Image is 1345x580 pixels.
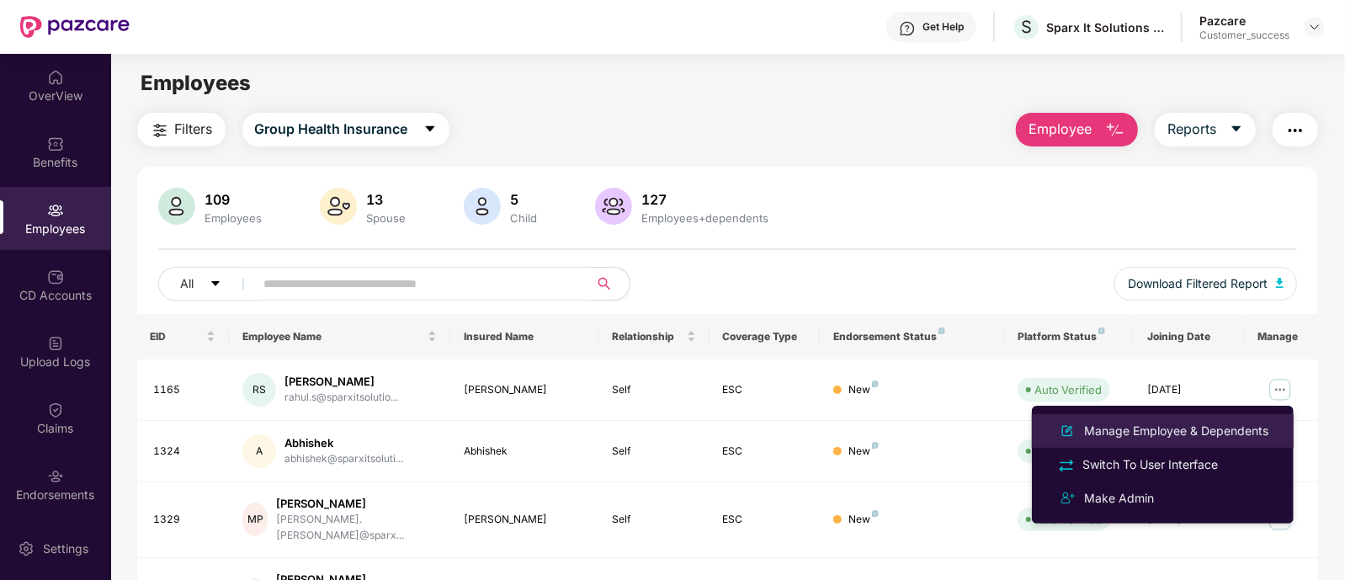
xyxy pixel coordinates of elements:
div: ESC [723,512,807,528]
div: [PERSON_NAME] [284,374,398,390]
div: New [848,444,879,460]
div: 1165 [154,382,216,398]
span: Relationship [612,330,683,343]
div: New [848,512,879,528]
img: svg+xml;base64,PHN2ZyBpZD0iRW5kb3JzZW1lbnRzIiB4bWxucz0iaHR0cDovL3d3dy53My5vcmcvMjAwMC9zdmciIHdpZH... [47,468,64,485]
div: MP [242,503,268,536]
div: Self [612,512,696,528]
div: Manage Employee & Dependents [1081,422,1272,440]
img: svg+xml;base64,PHN2ZyB4bWxucz0iaHR0cDovL3d3dy53My5vcmcvMjAwMC9zdmciIHdpZHRoPSI4IiBoZWlnaHQ9IjgiIH... [938,327,945,334]
span: Employee [1029,119,1092,140]
div: New [848,382,879,398]
img: svg+xml;base64,PHN2ZyB4bWxucz0iaHR0cDovL3d3dy53My5vcmcvMjAwMC9zdmciIHdpZHRoPSIyNCIgaGVpZ2h0PSIyNC... [1057,488,1077,508]
img: svg+xml;base64,PHN2ZyBpZD0iRHJvcGRvd24tMzJ4MzIiIHhtbG5zPSJodHRwOi8vd3d3LnczLm9yZy8yMDAwL3N2ZyIgd2... [1308,20,1321,34]
div: Spouse [364,211,410,225]
img: svg+xml;base64,PHN2ZyB4bWxucz0iaHR0cDovL3d3dy53My5vcmcvMjAwMC9zdmciIHdpZHRoPSI4IiBoZWlnaHQ9IjgiIH... [872,510,879,517]
th: Coverage Type [710,314,821,359]
img: svg+xml;base64,PHN2ZyBpZD0iRW1wbG95ZWVzIiB4bWxucz0iaHR0cDovL3d3dy53My5vcmcvMjAwMC9zdmciIHdpZHRoPS... [47,202,64,219]
div: Self [612,382,696,398]
div: Platform Status [1018,330,1120,343]
img: manageButton [1267,376,1294,403]
th: Manage [1245,314,1319,359]
th: Employee Name [229,314,450,359]
img: svg+xml;base64,PHN2ZyB4bWxucz0iaHR0cDovL3d3dy53My5vcmcvMjAwMC9zdmciIHhtbG5zOnhsaW5rPSJodHRwOi8vd3... [595,188,632,225]
div: ESC [723,444,807,460]
img: svg+xml;base64,PHN2ZyB4bWxucz0iaHR0cDovL3d3dy53My5vcmcvMjAwMC9zdmciIHhtbG5zOnhsaW5rPSJodHRwOi8vd3... [158,188,195,225]
button: Employee [1016,113,1138,146]
div: [DATE] [1147,382,1231,398]
div: Sparx It Solutions Private Limited [1046,19,1164,35]
img: svg+xml;base64,PHN2ZyBpZD0iQ2xhaW0iIHhtbG5zPSJodHRwOi8vd3d3LnczLm9yZy8yMDAwL3N2ZyIgd2lkdGg9IjIwIi... [47,402,64,418]
div: ESC [723,382,807,398]
div: Pazcare [1199,13,1289,29]
div: Abhishek [284,435,403,451]
div: [PERSON_NAME] [464,512,584,528]
span: search [588,277,621,290]
div: Switch To User Interface [1079,455,1221,474]
span: EID [151,330,204,343]
img: svg+xml;base64,PHN2ZyB4bWxucz0iaHR0cDovL3d3dy53My5vcmcvMjAwMC9zdmciIHdpZHRoPSI4IiBoZWlnaHQ9IjgiIH... [872,380,879,387]
div: rahul.s@sparxitsolutio... [284,390,398,406]
div: 1329 [154,512,216,528]
div: 127 [639,191,773,208]
th: Insured Name [450,314,598,359]
img: svg+xml;base64,PHN2ZyB4bWxucz0iaHR0cDovL3d3dy53My5vcmcvMjAwMC9zdmciIHdpZHRoPSIyNCIgaGVpZ2h0PSIyNC... [150,120,170,141]
img: svg+xml;base64,PHN2ZyB4bWxucz0iaHR0cDovL3d3dy53My5vcmcvMjAwMC9zdmciIHhtbG5zOnhsaW5rPSJodHRwOi8vd3... [1057,421,1077,441]
span: Employee Name [242,330,424,343]
button: Group Health Insurancecaret-down [242,113,449,146]
div: 1324 [154,444,216,460]
span: Download Filtered Report [1128,274,1268,293]
span: All [181,274,194,293]
button: Filters [137,113,226,146]
div: Endorsement Status [833,330,991,343]
div: Employees [202,211,266,225]
span: caret-down [210,278,221,291]
div: Get Help [922,20,964,34]
th: Joining Date [1134,314,1245,359]
div: Child [508,211,541,225]
span: caret-down [1230,122,1243,137]
button: Allcaret-down [158,267,261,301]
button: Download Filtered Report [1114,267,1298,301]
div: Settings [38,540,93,557]
img: svg+xml;base64,PHN2ZyBpZD0iQ0RfQWNjb3VudHMiIGRhdGEtbmFtZT0iQ0QgQWNjb3VudHMiIHhtbG5zPSJodHRwOi8vd3... [47,269,64,285]
img: svg+xml;base64,PHN2ZyB4bWxucz0iaHR0cDovL3d3dy53My5vcmcvMjAwMC9zdmciIHhtbG5zOnhsaW5rPSJodHRwOi8vd3... [464,188,501,225]
img: svg+xml;base64,PHN2ZyB4bWxucz0iaHR0cDovL3d3dy53My5vcmcvMjAwMC9zdmciIHdpZHRoPSI4IiBoZWlnaHQ9IjgiIH... [872,442,879,449]
span: Filters [175,119,213,140]
img: svg+xml;base64,PHN2ZyB4bWxucz0iaHR0cDovL3d3dy53My5vcmcvMjAwMC9zdmciIHdpZHRoPSI4IiBoZWlnaHQ9IjgiIH... [1098,327,1105,334]
img: svg+xml;base64,PHN2ZyBpZD0iQmVuZWZpdHMiIHhtbG5zPSJodHRwOi8vd3d3LnczLm9yZy8yMDAwL3N2ZyIgd2lkdGg9Ij... [47,136,64,152]
img: svg+xml;base64,PHN2ZyBpZD0iVXBsb2FkX0xvZ3MiIGRhdGEtbmFtZT0iVXBsb2FkIExvZ3MiIHhtbG5zPSJodHRwOi8vd3... [47,335,64,352]
div: Customer_success [1199,29,1289,42]
img: svg+xml;base64,PHN2ZyBpZD0iU2V0dGluZy0yMHgyMCIgeG1sbnM9Imh0dHA6Ly93d3cudzMub3JnLzIwMDAvc3ZnIiB3aW... [18,540,35,557]
img: svg+xml;base64,PHN2ZyBpZD0iSG9tZSIgeG1sbnM9Imh0dHA6Ly93d3cudzMub3JnLzIwMDAvc3ZnIiB3aWR0aD0iMjAiIG... [47,69,64,86]
div: A [242,434,276,468]
div: Self [612,444,696,460]
th: EID [137,314,230,359]
img: svg+xml;base64,PHN2ZyBpZD0iSGVscC0zMngzMiIgeG1sbnM9Imh0dHA6Ly93d3cudzMub3JnLzIwMDAvc3ZnIiB3aWR0aD... [899,20,916,37]
div: [PERSON_NAME] [464,382,584,398]
div: 5 [508,191,541,208]
span: Employees [141,71,251,95]
div: 109 [202,191,266,208]
div: RS [242,373,276,407]
button: Reportscaret-down [1155,113,1256,146]
img: svg+xml;base64,PHN2ZyB4bWxucz0iaHR0cDovL3d3dy53My5vcmcvMjAwMC9zdmciIHhtbG5zOnhsaW5rPSJodHRwOi8vd3... [1105,120,1125,141]
div: Auto Verified [1034,381,1102,398]
div: abhishek@sparxitsoluti... [284,451,403,467]
img: svg+xml;base64,PHN2ZyB4bWxucz0iaHR0cDovL3d3dy53My5vcmcvMjAwMC9zdmciIHdpZHRoPSIyNCIgaGVpZ2h0PSIyNC... [1285,120,1305,141]
div: Employees+dependents [639,211,773,225]
img: svg+xml;base64,PHN2ZyB4bWxucz0iaHR0cDovL3d3dy53My5vcmcvMjAwMC9zdmciIHhtbG5zOnhsaW5rPSJodHRwOi8vd3... [1276,278,1284,288]
div: Make Admin [1081,489,1157,508]
div: 13 [364,191,410,208]
th: Relationship [598,314,710,359]
span: caret-down [423,122,437,137]
span: Reports [1167,119,1216,140]
button: search [588,267,630,301]
div: [PERSON_NAME].[PERSON_NAME]@sparx... [276,512,437,544]
img: New Pazcare Logo [20,16,130,38]
span: S [1021,17,1032,37]
img: svg+xml;base64,PHN2ZyB4bWxucz0iaHR0cDovL3d3dy53My5vcmcvMjAwMC9zdmciIHdpZHRoPSIyNCIgaGVpZ2h0PSIyNC... [1057,456,1076,475]
span: Group Health Insurance [255,119,408,140]
img: svg+xml;base64,PHN2ZyB4bWxucz0iaHR0cDovL3d3dy53My5vcmcvMjAwMC9zdmciIHhtbG5zOnhsaW5rPSJodHRwOi8vd3... [320,188,357,225]
div: [PERSON_NAME] [276,496,437,512]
